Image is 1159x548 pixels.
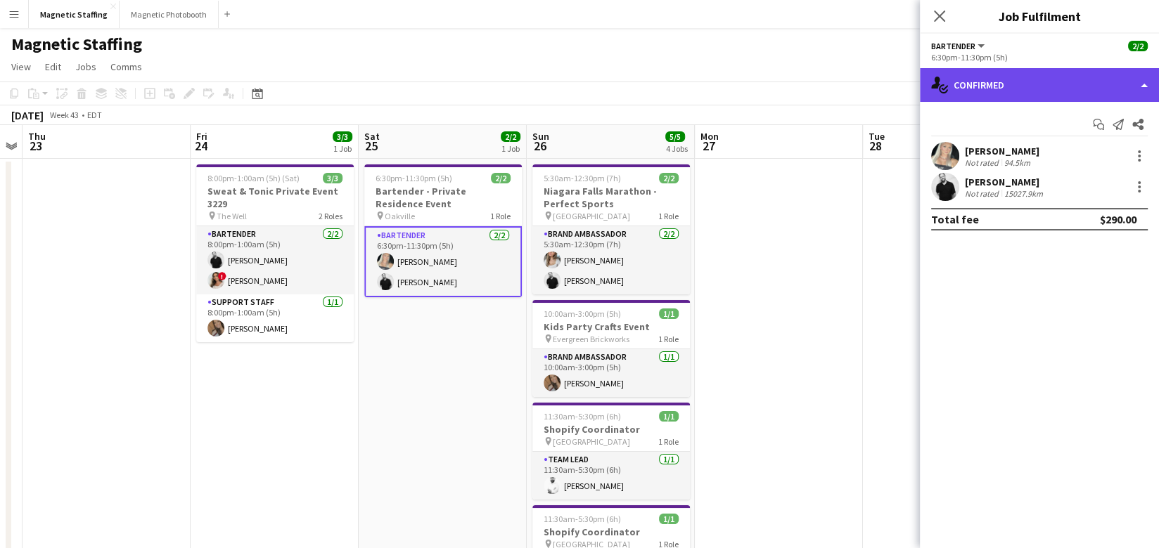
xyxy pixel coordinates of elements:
a: Comms [105,58,148,76]
div: $290.00 [1100,212,1136,226]
h1: Magnetic Staffing [11,34,142,55]
span: 24 [194,138,207,154]
button: Magnetic Photobooth [120,1,219,28]
div: 4 Jobs [666,143,688,154]
button: Bartender [931,41,987,51]
h3: Shopify Coordinator [532,423,690,436]
div: 15027.9km [1001,188,1046,199]
app-job-card: 11:30am-5:30pm (6h)1/1Shopify Coordinator [GEOGRAPHIC_DATA]1 RoleTeam Lead1/111:30am-5:30pm (6h)[... [532,403,690,500]
span: 1 Role [658,211,679,221]
span: The Well [217,211,247,221]
app-job-card: 5:30am-12:30pm (7h)2/2Niagara Falls Marathon - Perfect Sports [GEOGRAPHIC_DATA]1 RoleBrand Ambass... [532,164,690,294]
div: Not rated [965,188,1001,199]
span: 5:30am-12:30pm (7h) [544,173,621,183]
div: 1 Job [501,143,520,154]
app-card-role: Bartender2/28:00pm-1:00am (5h)[PERSON_NAME]![PERSON_NAME] [196,226,354,294]
div: [DATE] [11,108,44,122]
div: EDT [87,110,102,120]
span: 1 Role [658,436,679,447]
span: Mon [700,130,719,143]
span: 1 Role [658,334,679,344]
span: 2 Roles [319,211,342,221]
span: View [11,60,31,73]
app-job-card: 6:30pm-11:30pm (5h)2/2Bartender - Private Residence Event Oakville1 RoleBartender2/26:30pm-11:30p... [364,164,522,297]
span: 23 [26,138,46,154]
span: 11:30am-5:30pm (6h) [544,411,621,422]
span: Evergreen Brickworks [553,334,629,344]
span: Thu [28,130,46,143]
span: 28 [866,138,885,154]
span: Jobs [75,60,96,73]
span: 6:30pm-11:30pm (5h) [376,173,452,183]
span: Comms [110,60,142,73]
span: 2/2 [501,131,520,142]
span: 2/2 [1128,41,1148,51]
span: 8:00pm-1:00am (5h) (Sat) [207,173,300,183]
div: Not rated [965,157,1001,168]
span: 26 [530,138,549,154]
span: Oakville [385,211,415,221]
span: [GEOGRAPHIC_DATA] [553,436,630,447]
a: Edit [39,58,67,76]
span: Sat [364,130,380,143]
app-job-card: 8:00pm-1:00am (5h) (Sat)3/3Sweat & Tonic Private Event 3229 The Well2 RolesBartender2/28:00pm-1:0... [196,164,354,342]
div: 6:30pm-11:30pm (5h) [931,52,1148,63]
app-card-role: Brand Ambassador1/110:00am-3:00pm (5h)[PERSON_NAME] [532,349,690,397]
span: Fri [196,130,207,143]
span: 11:30am-5:30pm (6h) [544,514,621,524]
span: ! [218,272,226,280]
span: 10:00am-3:00pm (5h) [544,308,621,319]
h3: Kids Party Crafts Event [532,320,690,333]
span: 1/1 [659,308,679,319]
h3: Niagara Falls Marathon - Perfect Sports [532,185,690,210]
span: 3/3 [333,131,352,142]
app-card-role: Team Lead1/111:30am-5:30pm (6h)[PERSON_NAME] [532,452,690,500]
span: 1 Role [490,211,511,221]
div: [PERSON_NAME] [965,176,1046,188]
h3: Job Fulfilment [920,7,1159,25]
app-card-role: Brand Ambassador2/25:30am-12:30pm (7h)[PERSON_NAME][PERSON_NAME] [532,226,690,294]
app-card-role: Bartender2/26:30pm-11:30pm (5h)[PERSON_NAME][PERSON_NAME] [364,226,522,297]
a: View [6,58,37,76]
div: Confirmed [920,68,1159,102]
span: Tue [869,130,885,143]
div: 94.5km [1001,157,1033,168]
div: Total fee [931,212,979,226]
a: Jobs [70,58,102,76]
button: Magnetic Staffing [29,1,120,28]
span: 2/2 [491,173,511,183]
span: 1/1 [659,514,679,524]
app-card-role: Support Staff1/18:00pm-1:00am (5h)[PERSON_NAME] [196,294,354,342]
span: 5/5 [665,131,685,142]
div: [PERSON_NAME] [965,145,1039,157]
span: 1/1 [659,411,679,422]
div: 1 Job [333,143,352,154]
span: 3/3 [323,173,342,183]
span: 2/2 [659,173,679,183]
span: 25 [362,138,380,154]
app-job-card: 10:00am-3:00pm (5h)1/1Kids Party Crafts Event Evergreen Brickworks1 RoleBrand Ambassador1/110:00a... [532,300,690,397]
span: Edit [45,60,61,73]
h3: Bartender - Private Residence Event [364,185,522,210]
span: 27 [698,138,719,154]
h3: Sweat & Tonic Private Event 3229 [196,185,354,210]
span: Week 43 [46,110,82,120]
span: [GEOGRAPHIC_DATA] [553,211,630,221]
h3: Shopify Coordinator [532,526,690,538]
span: Bartender [931,41,975,51]
span: Sun [532,130,549,143]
